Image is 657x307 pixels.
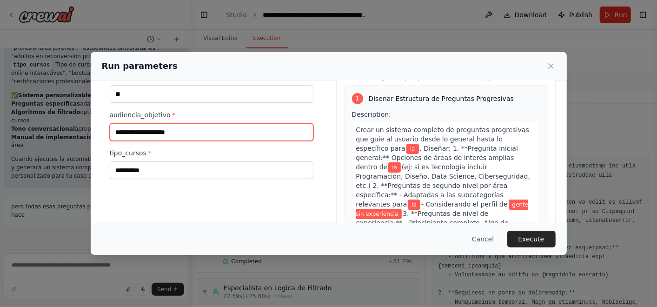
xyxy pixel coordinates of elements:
[507,231,556,247] button: Execute
[421,200,507,208] span: - Considerando el perfil de
[352,93,363,104] div: 1
[369,94,514,103] span: Disenar Estructura de Preguntas Progresivas
[406,144,419,154] span: Variable: dominio_principal
[408,200,420,210] span: Variable: dominio_principal
[356,200,529,219] span: Variable: audiencia_objetivo
[465,231,501,247] button: Cancel
[110,148,313,158] label: tipo_cursos
[356,145,518,171] span: . Diseñar: 1. **Pregunta inicial general:** Opciones de áreas de interés amplias dentro de
[356,210,535,245] span: 3. **Preguntas de nivel de experiencia:** - Principiante completo, Algo de experiencia, Intermedi...
[110,110,313,120] label: audiencia_objetivo
[102,60,178,73] h2: Run parameters
[388,162,401,173] span: Variable: dominio_principal
[356,163,531,208] span: (ej: si es Tecnología incluir Programación, Diseño, Data Science, Ciberseguridad, etc.) 2. **Preg...
[356,126,529,152] span: Crear un sistema completo de preguntas progresivas que guíe al usuario desde lo general hasta lo ...
[352,111,391,118] span: Description:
